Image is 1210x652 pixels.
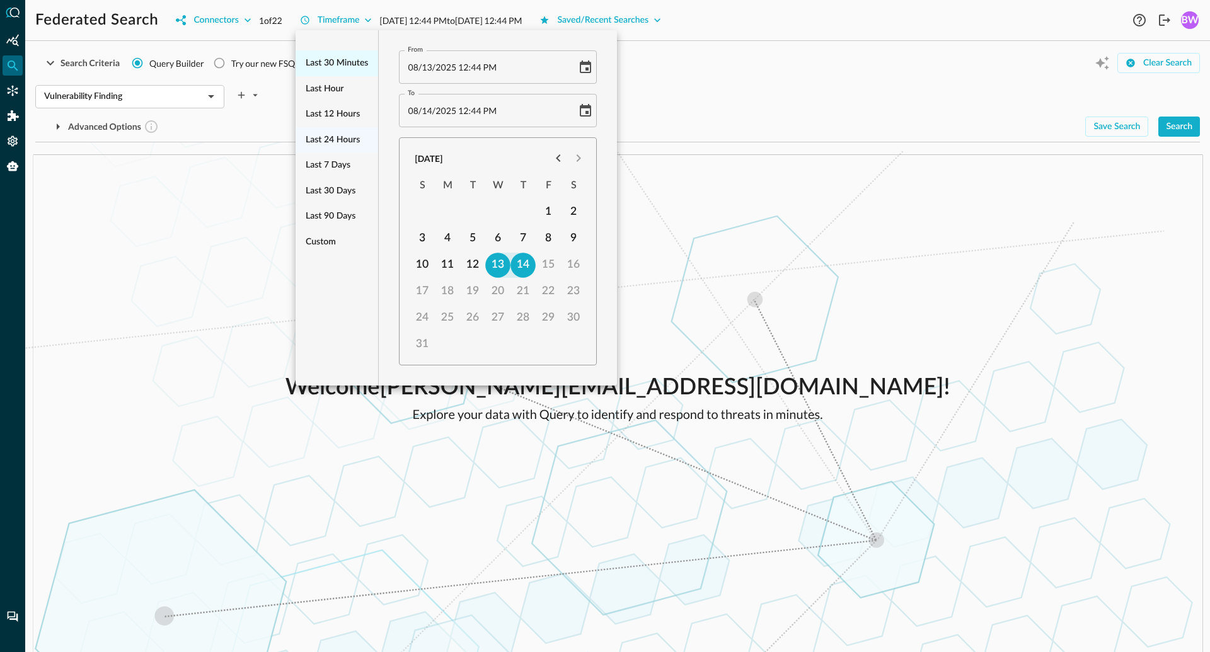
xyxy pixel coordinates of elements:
[486,253,511,278] button: 13
[306,81,343,97] span: Last hour
[296,76,378,102] div: Last hour
[435,253,461,278] button: 11
[408,62,418,72] span: Month
[487,173,509,198] span: Wednesday
[296,203,378,229] div: Last 90 days
[411,173,434,198] span: Sunday
[435,226,461,251] button: 4
[415,152,442,165] div: [DATE]
[536,226,562,251] button: 8
[296,229,378,255] div: Custom
[296,50,378,76] div: Last 30 minutes
[306,55,368,71] span: Last 30 minutes
[461,253,486,278] button: 12
[296,178,378,204] div: Last 30 days
[548,148,568,168] button: Previous month
[575,101,596,121] button: Choose date, selected date is Aug 14, 2025
[418,105,422,116] span: /
[435,62,456,72] span: Year
[469,62,471,72] span: :
[469,105,471,116] span: :
[486,226,511,251] button: 6
[306,183,355,199] span: Last 30 days
[471,62,481,72] span: Minutes
[418,62,422,72] span: /
[575,57,596,77] button: Choose date, selected date is Aug 13, 2025
[483,105,497,116] span: Meridiem
[461,173,484,198] span: Tuesday
[458,105,469,116] span: Hours
[306,157,350,173] span: Last 7 days
[436,173,459,198] span: Monday
[471,105,481,116] span: Minutes
[512,173,534,198] span: Thursday
[306,106,360,122] span: Last 12 hours
[458,62,469,72] span: Hours
[562,200,587,225] button: 2
[306,234,336,250] span: Custom
[408,45,423,55] label: From
[562,226,587,251] button: 9
[511,253,536,278] button: 14
[410,253,435,278] button: 10
[408,105,418,116] span: Month
[435,105,456,116] span: Year
[422,105,432,116] span: Day
[410,226,435,251] button: 3
[537,173,560,198] span: Friday
[432,62,435,72] span: /
[461,226,486,251] button: 5
[432,105,435,116] span: /
[296,152,378,178] div: Last 7 days
[306,209,355,224] span: Last 90 days
[483,62,497,72] span: Meridiem
[511,226,536,251] button: 7
[422,62,432,72] span: Day
[296,101,378,127] div: Last 12 hours
[408,88,415,98] label: To
[562,173,585,198] span: Saturday
[536,200,562,225] button: 1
